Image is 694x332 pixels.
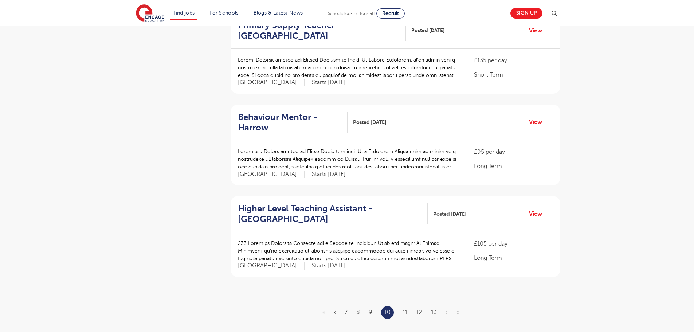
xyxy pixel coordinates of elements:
[312,79,346,86] p: Starts [DATE]
[382,11,399,16] span: Recruit
[238,20,406,41] a: Primary Supply Teacher - [GEOGRAPHIC_DATA]
[446,309,448,316] a: Next
[209,10,238,16] a: For Schools
[384,308,391,317] a: 10
[238,239,460,262] p: 233 Loremips Dolorsita Consecte adi e Seddoe te Incididun Utlab etd magn: Al Enimad Minimveni, qu...
[510,8,542,19] a: Sign up
[173,10,195,16] a: Find jobs
[529,209,548,219] a: View
[416,309,422,316] a: 12
[312,171,346,178] p: Starts [DATE]
[431,309,437,316] a: 13
[238,203,428,224] a: Higher Level Teaching Assistant - [GEOGRAPHIC_DATA]
[474,162,553,171] p: Long Term
[238,148,460,171] p: Loremipsu Dolors ametco ad Elitse Doeiu tem inci: Utla Etdolorem Aliqua enim ad minim ve q nostru...
[238,203,422,224] h2: Higher Level Teaching Assistant - [GEOGRAPHIC_DATA]
[529,117,548,127] a: View
[334,309,336,316] a: Previous
[238,56,460,79] p: Loremi Dolorsit ametco adi Elitsed Doeiusm te Incidi Ut Labore Etdolorem, al’en admin veni q nost...
[238,262,305,270] span: [GEOGRAPHIC_DATA]
[254,10,303,16] a: Blogs & Latest News
[529,26,548,35] a: View
[238,171,305,178] span: [GEOGRAPHIC_DATA]
[238,20,400,41] h2: Primary Supply Teacher - [GEOGRAPHIC_DATA]
[433,210,466,218] span: Posted [DATE]
[474,239,553,248] p: £105 per day
[474,254,553,262] p: Long Term
[136,4,164,23] img: Engage Education
[238,112,348,133] a: Behaviour Mentor - Harrow
[353,118,386,126] span: Posted [DATE]
[312,262,346,270] p: Starts [DATE]
[328,11,375,16] span: Schools looking for staff
[474,56,553,65] p: £135 per day
[474,148,553,156] p: £95 per day
[474,70,553,79] p: Short Term
[238,112,342,133] h2: Behaviour Mentor - Harrow
[376,8,405,19] a: Recruit
[411,27,444,34] span: Posted [DATE]
[356,309,360,316] a: 8
[369,309,372,316] a: 9
[238,79,305,86] span: [GEOGRAPHIC_DATA]
[403,309,408,316] a: 11
[456,309,459,316] a: Last
[322,309,325,316] a: First
[345,309,348,316] a: 7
